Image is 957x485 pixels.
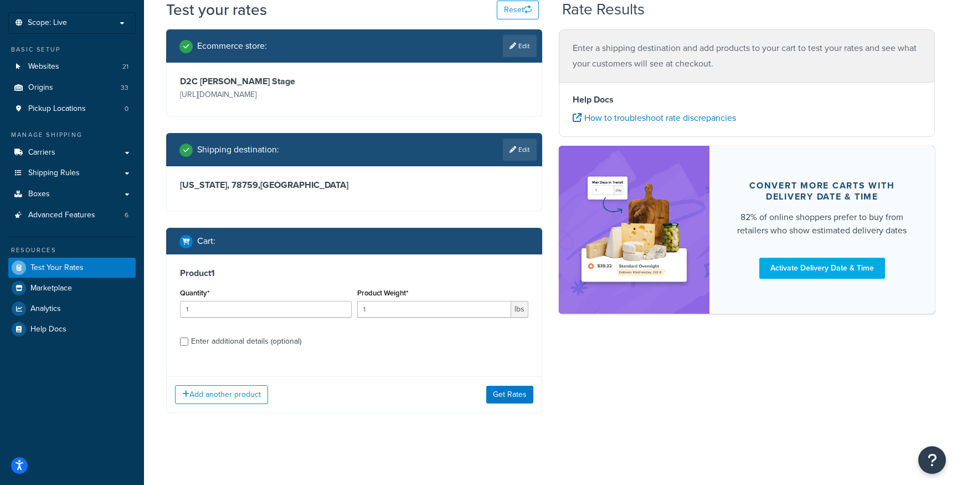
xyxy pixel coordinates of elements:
[125,104,128,114] span: 0
[180,87,352,103] p: [URL][DOMAIN_NAME]
[8,299,136,319] a: Analytics
[357,289,408,297] label: Product Weight*
[503,35,537,57] a: Edit
[511,301,528,318] span: lbs
[8,99,136,119] li: Pickup Locations
[8,278,136,298] a: Marketplace
[562,1,645,18] h2: Rate Results
[28,169,80,178] span: Shipping Rules
[28,83,53,93] span: Origins
[180,289,209,297] label: Quantity*
[122,62,128,72] span: 21
[736,180,908,202] div: Convert more carts with delivery date & time
[8,142,136,163] a: Carriers
[8,319,136,339] a: Help Docs
[125,211,128,220] span: 6
[30,304,61,314] span: Analytics
[8,205,136,226] a: Advanced Features6
[197,236,215,246] h2: Cart :
[357,301,512,318] input: 0.00
[8,246,136,255] div: Resources
[918,446,946,474] button: Open Resource Center
[8,78,136,98] a: Origins33
[8,163,136,183] a: Shipping Rules
[180,76,352,87] h3: D2C [PERSON_NAME] Stage
[180,180,528,191] h3: [US_STATE], 78759 , [GEOGRAPHIC_DATA]
[180,338,188,346] input: Enter additional details (optional)
[28,148,55,157] span: Carriers
[8,57,136,77] a: Websites21
[180,268,528,279] h3: Product 1
[736,211,908,237] div: 82% of online shoppers prefer to buy from retailers who show estimated delivery dates
[573,111,736,124] a: How to troubleshoot rate discrepancies
[573,93,921,106] h4: Help Docs
[180,301,352,318] input: 0
[503,139,537,161] a: Edit
[575,162,693,297] img: feature-image-ddt-36eae7f7280da8017bfb280eaccd9c446f90b1fe08728e4019434db127062ab4.png
[8,205,136,226] li: Advanced Features
[28,211,95,220] span: Advanced Features
[197,145,279,155] h2: Shipping destination :
[175,385,268,404] button: Add another product
[28,190,50,199] span: Boxes
[30,263,84,273] span: Test Your Rates
[30,284,72,293] span: Marketplace
[497,1,539,19] button: Reset
[8,99,136,119] a: Pickup Locations0
[8,78,136,98] li: Origins
[28,104,86,114] span: Pickup Locations
[8,130,136,140] div: Manage Shipping
[197,41,267,51] h2: Ecommerce store :
[486,386,533,404] button: Get Rates
[191,334,301,349] div: Enter additional details (optional)
[30,325,66,334] span: Help Docs
[8,57,136,77] li: Websites
[8,184,136,205] a: Boxes
[8,258,136,278] a: Test Your Rates
[573,40,921,72] p: Enter a shipping destination and add products to your cart to test your rates and see what your c...
[28,62,59,72] span: Websites
[28,18,67,28] span: Scope: Live
[121,83,128,93] span: 33
[8,45,136,54] div: Basic Setup
[759,258,885,279] a: Activate Delivery Date & Time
